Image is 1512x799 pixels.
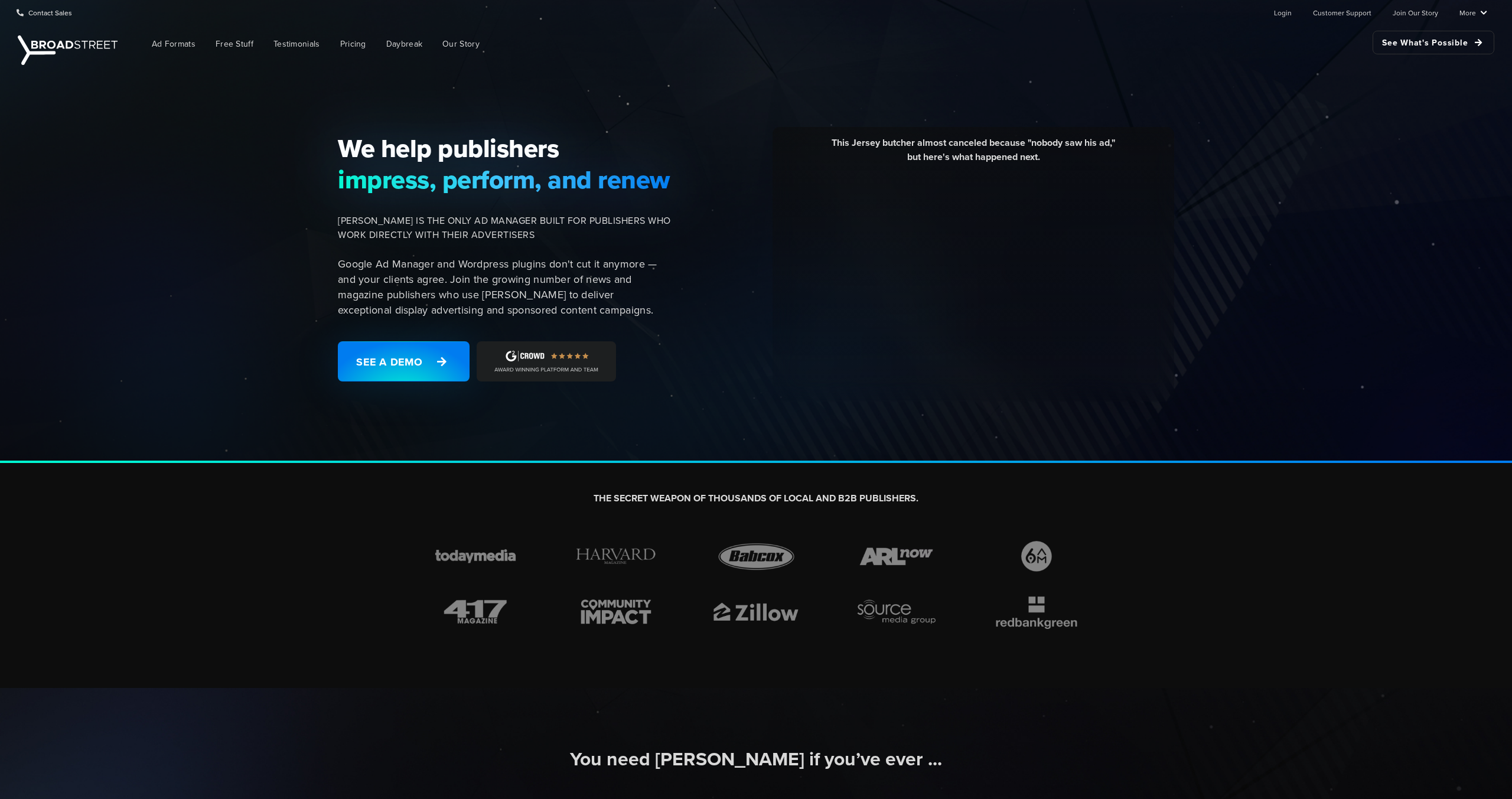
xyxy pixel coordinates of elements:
[988,538,1086,575] img: brand-icon
[434,31,488,57] a: Our Story
[216,38,253,50] span: Free Stuff
[338,214,671,242] span: [PERSON_NAME] IS THE ONLY AD MANAGER BUILT FOR PUBLISHERS WHO WORK DIRECTLY WITH THEIR ADVERTISERS
[143,31,204,57] a: Ad Formats
[338,133,671,164] span: We help publishers
[426,747,1086,772] h2: You need [PERSON_NAME] if you’ve ever ...
[781,173,1165,389] iframe: YouTube video player
[17,1,72,24] a: Contact Sales
[781,136,1165,173] div: This Jersey butcher almost canceled because "nobody saw his ad," but here's what happened next.
[207,31,262,57] a: Free Stuff
[426,493,1086,505] h2: THE SECRET WEAPON OF THOUSANDS OF LOCAL AND B2B PUBLISHERS.
[340,38,366,50] span: Pricing
[1393,1,1438,24] a: Join Our Story
[848,593,946,630] img: brand-icon
[338,341,470,381] a: See a Demo
[377,31,431,57] a: Daybreak
[1313,1,1371,24] a: Customer Support
[567,593,665,630] img: brand-icon
[426,593,524,630] img: brand-icon
[265,31,329,57] a: Testimonials
[273,38,320,50] span: Testimonials
[707,593,805,630] img: brand-icon
[567,538,665,575] img: brand-icon
[386,38,422,50] span: Daybreak
[1459,1,1487,24] a: More
[988,593,1086,630] img: brand-icon
[338,256,671,318] p: Google Ad Manager and Wordpress plugins don't cut it anymore — and your clients agree. Join the g...
[152,38,195,50] span: Ad Formats
[1373,31,1494,54] a: See What's Possible
[18,35,118,65] img: Broadstreet | The Ad Manager for Small Publishers
[426,538,524,575] img: brand-icon
[331,31,375,57] a: Pricing
[707,538,805,575] img: brand-icon
[338,164,671,195] span: impress, perform, and renew
[124,25,1494,63] nav: Main
[442,38,480,50] span: Our Story
[848,538,946,575] img: brand-icon
[1274,1,1292,24] a: Login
